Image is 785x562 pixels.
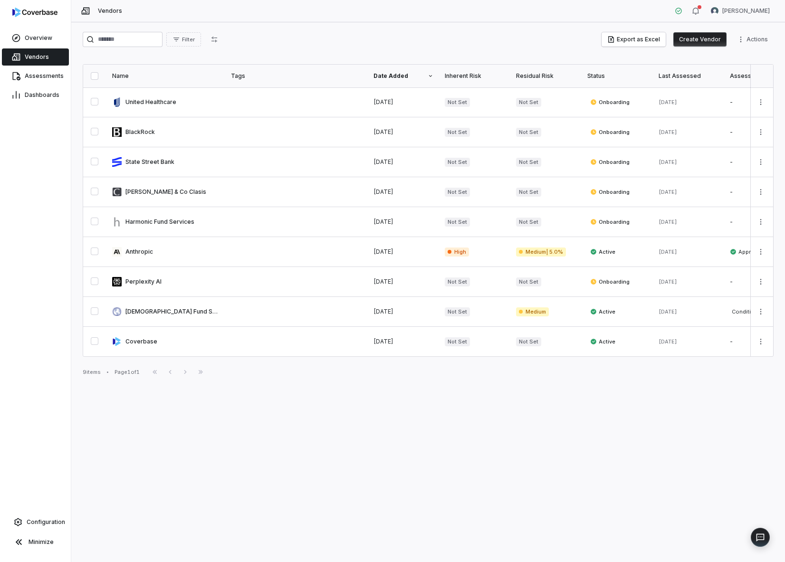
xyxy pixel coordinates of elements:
span: Onboarding [590,278,630,286]
div: Page 1 of 1 [115,369,140,376]
span: Dashboards [25,91,59,99]
span: Vendors [98,7,122,15]
button: More actions [753,95,768,109]
span: [PERSON_NAME] [722,7,770,15]
span: Onboarding [590,218,630,226]
button: More actions [753,245,768,259]
span: [DATE] [659,219,677,225]
span: [DATE] [659,248,677,255]
span: [DATE] [373,248,393,255]
span: [DATE] [373,128,393,135]
a: Vendors [2,48,69,66]
button: More actions [753,155,768,169]
span: [DATE] [373,308,393,315]
span: Medium | 5.0% [516,248,566,257]
button: More actions [753,125,768,139]
span: Active [590,338,615,345]
button: Minimize [4,533,67,552]
span: Onboarding [590,188,630,196]
div: Status [587,72,647,80]
button: Emma Belmont avatar[PERSON_NAME] [705,4,775,18]
button: Filter [166,32,201,47]
span: [DATE] [373,158,393,165]
span: Not Set [445,128,470,137]
span: Not Set [516,218,541,227]
span: Onboarding [590,158,630,166]
button: More actions [753,305,768,319]
span: [DATE] [659,338,677,345]
span: Not Set [516,158,541,167]
span: Not Set [445,218,470,227]
div: Residual Risk [516,72,576,80]
span: Not Set [516,337,541,346]
div: 9 items [83,369,101,376]
span: Not Set [445,158,470,167]
button: More actions [753,185,768,199]
span: [DATE] [373,218,393,225]
span: Not Set [445,98,470,107]
img: Coverbase logo [12,8,57,17]
span: [DATE] [373,278,393,285]
span: Overview [25,34,52,42]
span: Medium [516,307,549,316]
div: Date Added [373,72,433,80]
span: Assessments [25,72,64,80]
button: More actions [753,215,768,229]
span: [DATE] [659,99,677,105]
span: Not Set [516,277,541,286]
div: Tags [231,72,362,80]
span: Configuration [27,518,65,526]
img: Emma Belmont avatar [711,7,718,15]
div: Name [112,72,220,80]
span: Filter [182,36,195,43]
span: [DATE] [373,338,393,345]
span: [DATE] [373,98,393,105]
span: [DATE] [373,188,393,195]
button: Create Vendor [673,32,727,47]
span: Onboarding [590,98,630,106]
button: More actions [734,32,774,47]
div: Inherent Risk [445,72,505,80]
span: [DATE] [659,189,677,195]
span: [DATE] [659,278,677,285]
button: More actions [753,334,768,349]
span: Onboarding [590,128,630,136]
span: Minimize [29,538,54,546]
span: Not Set [445,277,470,286]
span: Not Set [516,128,541,137]
button: Export as Excel [602,32,666,47]
span: Not Set [445,188,470,197]
a: Overview [2,29,69,47]
a: Configuration [4,514,67,531]
a: Assessments [2,67,69,85]
span: High [445,248,469,257]
span: Not Set [445,307,470,316]
span: Not Set [516,188,541,197]
div: • [106,369,109,375]
span: Not Set [516,98,541,107]
span: [DATE] [659,129,677,135]
div: Last Assessed [659,72,718,80]
a: Dashboards [2,86,69,104]
span: Active [590,248,615,256]
button: More actions [753,275,768,289]
span: [DATE] [659,308,677,315]
span: Vendors [25,53,49,61]
span: Active [590,308,615,315]
span: Not Set [445,337,470,346]
span: [DATE] [659,159,677,165]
